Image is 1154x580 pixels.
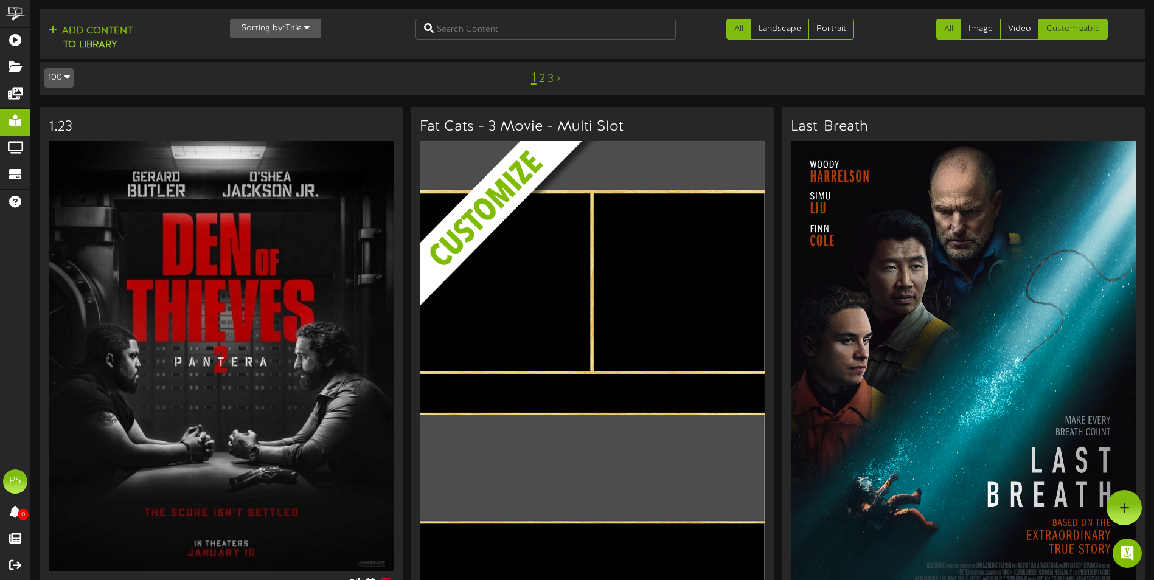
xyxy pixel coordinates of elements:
button: Add Contentto Library [44,24,136,53]
h3: Last_Breath [791,119,1136,135]
button: 100 [44,68,74,88]
a: Landscape [751,19,809,40]
h3: 1.23 [49,119,394,135]
span: 0 [18,509,29,520]
button: Sorting by:Title [230,19,321,38]
a: All [936,19,961,40]
img: ff504f6b-ef41-4c93-9b35-d00fcb2af900.jpg [49,141,394,571]
a: Portrait [808,19,854,40]
a: All [726,19,751,40]
div: Open Intercom Messenger [1113,539,1142,568]
div: PS [3,469,27,494]
img: customize_overlay-33eb2c126fd3cb1579feece5bc878b72.png [420,141,783,382]
a: 3 [547,72,554,86]
a: Video [1000,19,1039,40]
input: Search Content [415,19,676,40]
a: Image [961,19,1001,40]
a: Customizable [1038,19,1108,40]
a: 2 [539,72,545,86]
a: > [556,72,561,86]
h3: Fat Cats - 3 Movie - Multi Slot [420,119,765,135]
a: 1 [531,71,537,86]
